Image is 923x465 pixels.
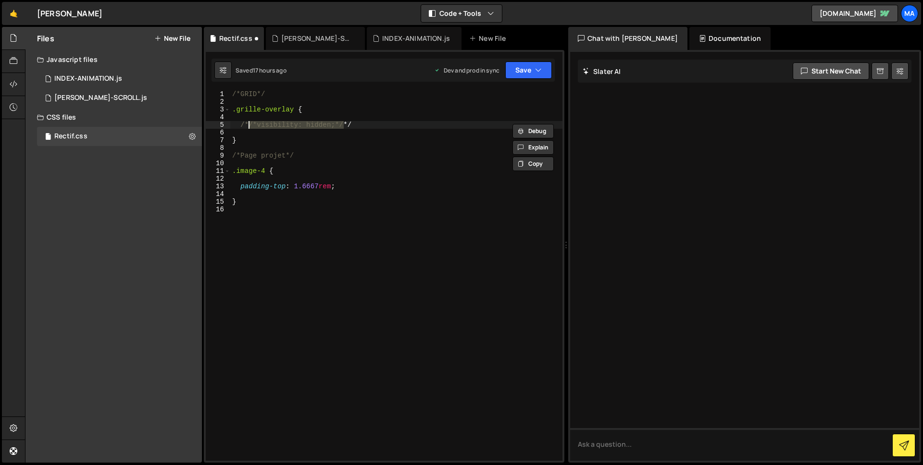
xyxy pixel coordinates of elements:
div: 9 [206,152,230,159]
div: Documentation [689,27,771,50]
div: INDEX-ANIMATION.js [382,34,450,43]
div: 11 [206,167,230,175]
div: Javascript files [25,50,202,69]
div: 13 [206,183,230,190]
button: Debug [512,124,554,138]
div: Chat with [PERSON_NAME] [568,27,687,50]
div: 16352/44205.js [37,69,202,88]
button: Explain [512,140,554,155]
button: Copy [512,157,554,171]
div: 16352/44971.css [37,127,202,146]
a: [DOMAIN_NAME] [811,5,898,22]
div: 7 [206,136,230,144]
button: New File [154,35,190,42]
div: 8 [206,144,230,152]
button: Start new chat [793,62,869,80]
button: Save [505,61,552,79]
div: 3 [206,106,230,113]
div: [PERSON_NAME]-SCROLL.js [54,94,147,102]
div: CSS files [25,108,202,127]
div: 14 [206,190,230,198]
div: 17 hours ago [253,66,287,74]
div: 1 [206,90,230,98]
h2: Files [37,33,54,44]
div: 15 [206,198,230,206]
div: Dev and prod in sync [434,66,499,74]
a: Ma [901,5,918,22]
a: 🤙 [2,2,25,25]
div: New File [469,34,510,43]
div: 10 [206,159,230,167]
div: [PERSON_NAME] [37,8,102,19]
div: Rectif.css [54,132,87,141]
div: 16 [206,206,230,213]
div: 5 [206,121,230,129]
div: 4 [206,113,230,121]
div: 16352/44206.js [37,88,202,108]
div: INDEX-ANIMATION.js [54,74,122,83]
div: [PERSON_NAME]-SCROLL.js [281,34,353,43]
div: 12 [206,175,230,183]
div: Rectif.css [219,34,252,43]
div: 2 [206,98,230,106]
button: Code + Tools [421,5,502,22]
h2: Slater AI [583,67,621,76]
div: 6 [206,129,230,136]
div: Saved [236,66,287,74]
